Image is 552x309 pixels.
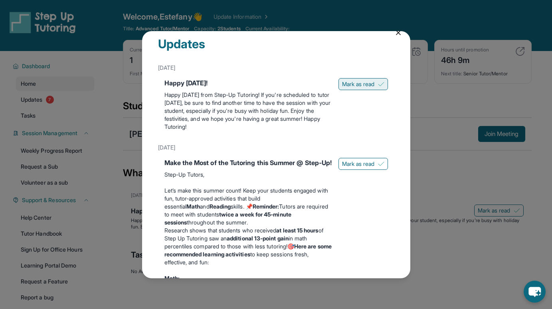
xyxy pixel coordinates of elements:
[164,275,180,281] strong: Math:
[164,158,332,167] div: Make the Most of the Tutoring this Summer @ Step-Up!
[164,78,332,88] div: Happy [DATE]!
[253,203,279,210] strong: Reminder:
[164,187,332,226] p: Let’s make this summer count! Keep your students engaged with fun, tutor-approved activities that...
[378,81,384,87] img: Mark as read
[378,161,384,167] img: Mark as read
[524,281,546,303] button: chat-button
[338,158,388,170] button: Mark as read
[210,203,231,210] strong: Reading
[342,80,375,88] span: Mark as read
[186,203,200,210] strong: Math
[227,235,289,242] strong: additional 13-point gain
[164,226,332,266] p: Research shows that students who received of Step Up Tutoring saw an in math percentiles compared...
[158,140,394,155] div: [DATE]
[158,61,394,75] div: [DATE]
[338,78,388,90] button: Mark as read
[164,171,332,179] p: Step-Up Tutors,
[164,91,332,131] p: Happy [DATE] from Step-Up Tutoring! If you're scheduled to tutor [DATE], be sure to find another ...
[276,227,318,234] strong: at least 15 hours
[158,37,394,61] div: Updates
[164,211,291,226] strong: twice a week for 45-minute sessions
[342,160,375,168] span: Mark as read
